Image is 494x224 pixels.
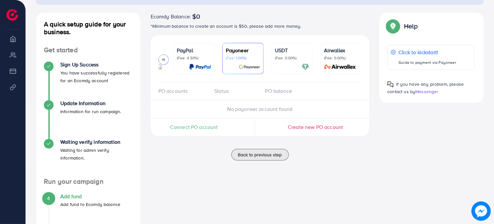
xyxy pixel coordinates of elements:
[60,108,121,115] p: Information for run campaign.
[192,13,200,20] span: $0
[177,55,211,61] p: (Fee: 4.50%)
[36,62,140,100] li: Sign Up Success
[231,149,289,161] button: Back to previous step
[6,9,18,21] img: logo
[158,87,209,95] div: PO accounts
[387,81,394,88] img: Popup guide
[60,100,121,106] h4: Update Information
[170,123,218,131] span: Connect PO account
[324,55,358,61] p: (Fee: 0.00%)
[239,63,260,71] img: card
[227,105,293,112] span: No payoneer account found
[275,46,309,54] p: USDT
[36,100,140,139] li: Update Information
[473,203,489,219] img: image
[60,139,133,145] h4: Waiting verify information
[288,123,343,131] span: Create new PO account
[60,200,120,208] p: Add fund to Ecomdy balance
[189,63,211,71] img: card
[226,55,260,61] p: (Fee: 1.00%)
[36,20,140,36] h4: A quick setup guide for your business.
[260,87,311,95] div: PO balance
[36,46,140,54] h4: Get started
[177,46,211,54] p: PayPal
[60,69,133,84] p: You have successfully registered for an Ecomdy account
[60,62,133,68] h4: Sign Up Success
[60,193,120,200] h4: Add fund
[398,48,456,56] p: Click to kickstart!
[226,46,260,54] p: Payoneer
[151,22,369,30] p: *Minimum balance to create an account is $50, please add more money.
[47,195,50,202] span: 4
[302,63,309,71] img: card
[324,46,358,54] p: Airwallex
[36,178,140,186] h4: Run your campaign
[238,151,282,158] span: Back to previous step
[209,87,260,95] div: Status
[322,63,358,71] img: card
[404,22,418,30] p: Help
[275,55,309,61] p: (Fee: 0.00%)
[36,139,140,178] li: Waiting verify information
[387,81,464,95] span: If you have any problem, please contact us by
[415,88,438,95] span: Messenger
[398,59,456,66] p: Guide to payment via Payoneer
[60,146,133,162] p: Waiting for admin verify information.
[151,13,191,20] span: Ecomdy Balance:
[387,20,399,32] img: Popup guide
